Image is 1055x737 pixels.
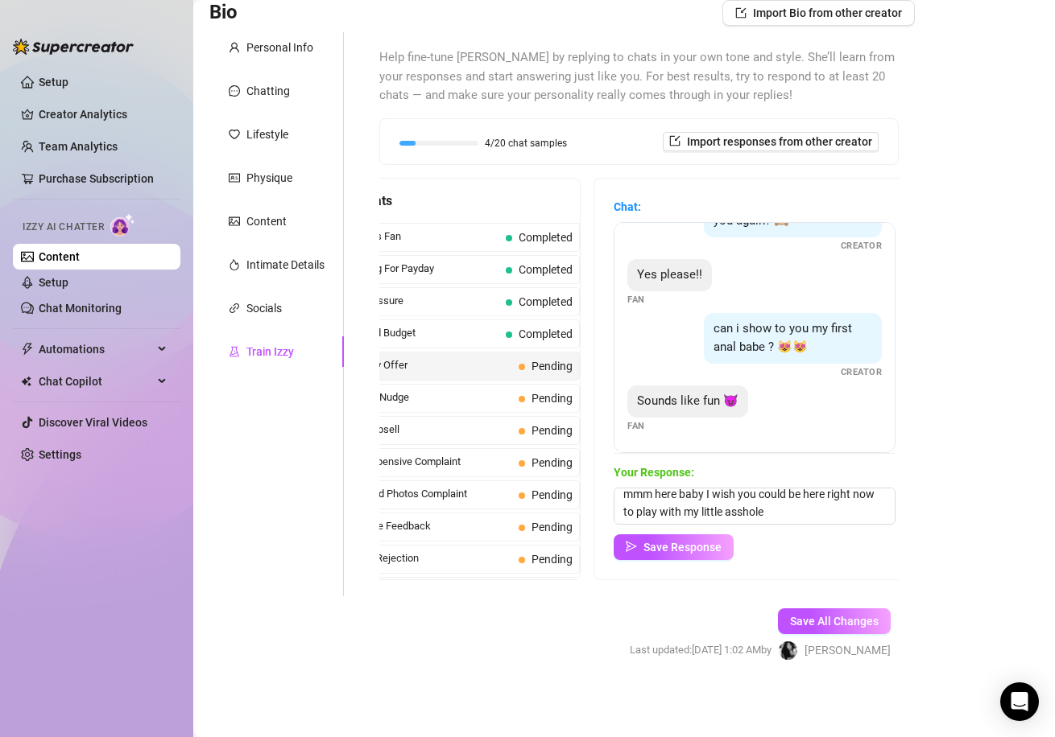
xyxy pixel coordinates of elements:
[39,302,122,315] a: Chat Monitoring
[347,486,512,502] span: Covered Photos Complaint
[379,48,899,105] span: Help fine-tune [PERSON_NAME] by replying to chats in your own tone and style. She’ll learn from y...
[347,389,512,406] span: Gentle Nudge
[229,85,240,97] span: message
[347,422,512,438] span: Flirty Upsell
[39,250,80,263] a: Content
[805,641,891,659] span: [PERSON_NAME]
[246,299,282,317] div: Socials
[841,365,883,379] span: Creator
[753,6,902,19] span: Import Bio from other creator
[687,135,872,148] span: Import responses from other creator
[532,488,573,501] span: Pending
[614,488,896,525] textarea: mmm here baby I wish you could be here right now to play with my little asshole
[246,256,325,274] div: Intimate Details
[637,393,738,408] span: Sounds like fun 😈
[790,615,879,628] span: Save All Changes
[1000,682,1039,721] div: Open Intercom Messenger
[779,641,797,660] img: Raqual Rose
[626,541,637,552] span: send
[778,608,891,634] button: Save All Changes
[614,466,694,479] strong: Your Response:
[246,343,294,360] div: Train Izzy
[347,357,512,373] span: Cheeky Offer
[532,360,573,373] span: Pending
[627,419,645,433] span: Fan
[485,138,567,148] span: 4/20 chat samples
[663,132,879,151] button: Import responses from other creator
[347,293,499,309] span: No Pressure
[841,239,883,253] span: Creator
[39,448,81,461] a: Settings
[347,325,499,341] span: Limited Budget
[229,42,240,53] span: user
[347,454,512,470] span: Too Expensive Complaint
[669,135,681,146] span: import
[229,129,240,140] span: heart
[229,346,240,357] span: experiment
[532,424,573,437] span: Pending
[21,376,31,387] img: Chat Copilot
[630,642,772,658] span: Last updated: [DATE] 1:02 AM by
[519,295,573,308] span: Completed
[519,231,573,244] span: Completed
[39,140,118,153] a: Team Analytics
[39,276,68,289] a: Setup
[532,553,573,566] span: Pending
[229,259,240,270] span: fire
[21,343,34,356] span: thunderbolt
[347,550,512,566] span: Broke Rejection
[347,229,499,245] span: Curious Fan
[39,368,153,394] span: Chat Copilot
[246,169,292,187] div: Physique
[110,213,135,237] img: AI Chatter
[39,336,153,362] span: Automations
[519,263,573,276] span: Completed
[532,456,573,469] span: Pending
[637,267,702,282] span: Yes please!!
[532,392,573,405] span: Pending
[643,541,722,554] span: Save Response
[39,416,147,429] a: Discover Viral Videos
[229,216,240,227] span: picture
[246,126,288,143] div: Lifestyle
[39,76,68,89] a: Setup
[347,261,499,277] span: Waiting For Payday
[532,521,573,533] span: Pending
[735,7,747,19] span: import
[246,82,290,100] div: Chatting
[627,293,645,307] span: Fan
[519,327,573,340] span: Completed
[614,534,734,560] button: Save Response
[614,200,641,213] strong: Chat:
[714,321,852,355] span: can i show to you my first anal babe ? 😻😻
[23,220,104,235] span: Izzy AI Chatter
[39,101,168,127] a: Creator Analytics
[39,166,168,191] a: Purchase Subscription
[246,39,313,56] div: Personal Info
[229,172,240,183] span: idcard
[347,518,512,534] span: Positive Feedback
[13,39,134,55] img: logo-BBDzfeDw.svg
[246,212,287,230] div: Content
[229,303,240,314] span: link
